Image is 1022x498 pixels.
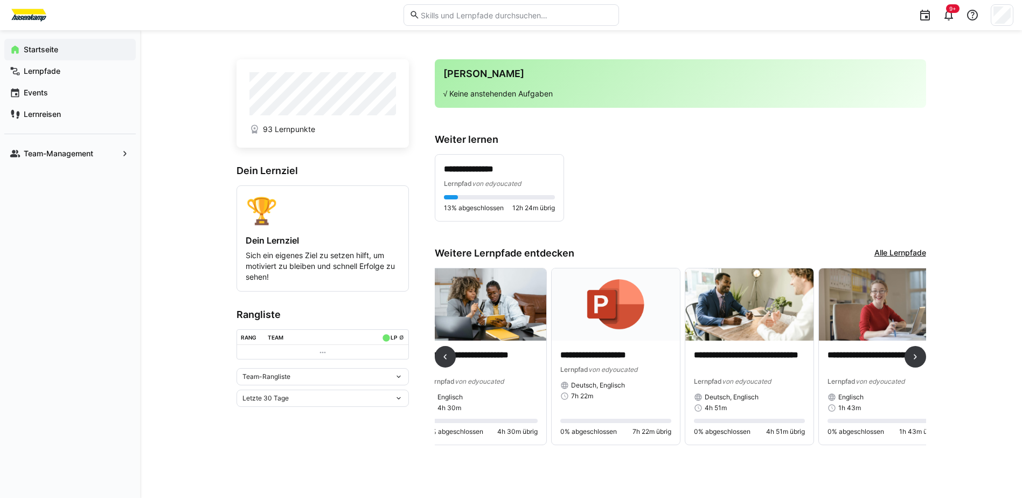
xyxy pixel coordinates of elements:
h3: Weitere Lernpfade entdecken [435,247,574,259]
a: Alle Lernpfade [874,247,926,259]
h3: Weiter lernen [435,134,926,146]
span: von edyoucated [455,377,504,385]
span: Lernpfad [560,365,588,373]
span: 13% abgeschlossen [444,204,504,212]
span: Lernpfad [444,179,472,188]
span: 7h 22m [571,392,593,400]
div: LP [391,334,397,341]
div: Team [268,334,283,341]
span: Englisch [838,393,864,402]
img: image [685,268,814,341]
p: √ Keine anstehenden Aufgaben [443,88,917,99]
p: Sich ein eigenes Ziel zu setzen hilft, um motiviert zu bleiben und schnell Erfolge zu sehen! [246,250,400,282]
input: Skills und Lernpfade durchsuchen… [420,10,613,20]
span: 7h 22m übrig [632,427,671,436]
span: 4h 30m übrig [497,427,538,436]
span: 1h 43m [838,404,861,412]
img: image [418,268,546,341]
h3: [PERSON_NAME] [443,68,917,80]
span: 4h 51m übrig [766,427,805,436]
span: von edyoucated [722,377,771,385]
span: 0% abgeschlossen [427,427,483,436]
div: 🏆 [246,195,400,226]
span: Lernpfad [694,377,722,385]
img: image [819,268,947,341]
h3: Dein Lernziel [237,165,409,177]
h3: Rangliste [237,309,409,321]
span: Team-Rangliste [242,372,290,381]
a: ø [399,332,404,341]
span: Letzte 30 Tage [242,394,289,403]
span: 93 Lernpunkte [263,124,315,135]
span: 0% abgeschlossen [828,427,884,436]
span: Deutsch, Englisch [571,381,625,390]
span: Lernpfad [427,377,455,385]
span: 1h 43m übrig [899,427,938,436]
span: Lernpfad [828,377,856,385]
span: 12h 24m übrig [512,204,555,212]
span: 4h 30m [437,404,461,412]
span: 4h 51m [705,404,727,412]
div: Rang [241,334,256,341]
span: von edyoucated [588,365,637,373]
span: Deutsch, Englisch [705,393,759,402]
span: 0% abgeschlossen [560,427,617,436]
span: von edyoucated [856,377,905,385]
span: Englisch [437,393,463,402]
h4: Dein Lernziel [246,235,400,246]
span: 0% abgeschlossen [694,427,750,436]
img: image [552,268,680,341]
span: von edyoucated [472,179,521,188]
span: 9+ [949,5,956,12]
